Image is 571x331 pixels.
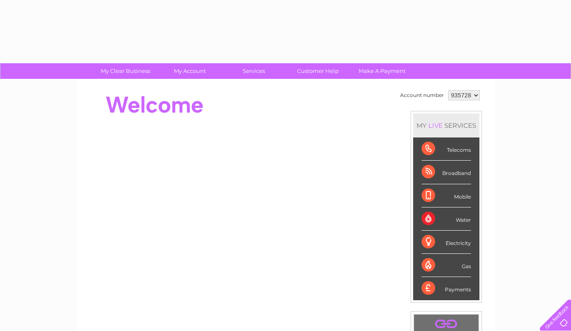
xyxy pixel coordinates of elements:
[219,63,289,79] a: Services
[347,63,417,79] a: Make A Payment
[398,88,446,102] td: Account number
[422,254,471,277] div: Gas
[91,63,160,79] a: My Clear Business
[413,113,479,137] div: MY SERVICES
[427,121,444,129] div: LIVE
[422,207,471,231] div: Water
[422,184,471,207] div: Mobile
[283,63,353,79] a: Customer Help
[422,277,471,300] div: Payments
[422,231,471,254] div: Electricity
[422,161,471,184] div: Broadband
[155,63,225,79] a: My Account
[422,137,471,161] div: Telecoms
